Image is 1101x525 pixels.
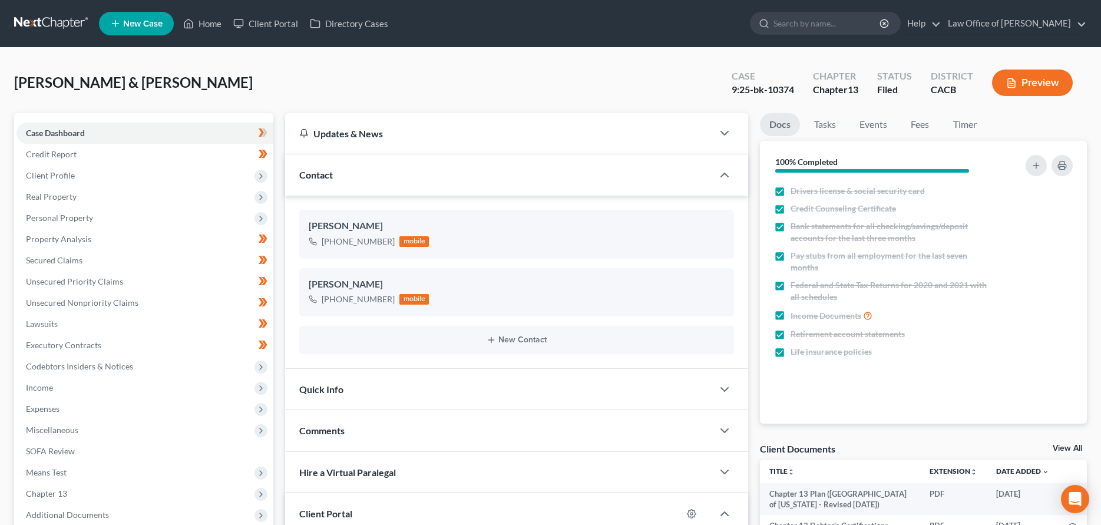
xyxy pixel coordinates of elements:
[299,467,396,478] span: Hire a Virtual Paralegal
[931,70,973,83] div: District
[309,278,724,292] div: [PERSON_NAME]
[996,467,1049,476] a: Date Added expand_more
[322,236,395,247] div: [PHONE_NUMBER]
[26,191,77,202] span: Real Property
[813,70,858,83] div: Chapter
[805,113,845,136] a: Tasks
[16,271,273,292] a: Unsecured Priority Claims
[931,83,973,97] div: CACB
[26,382,53,392] span: Income
[299,169,333,180] span: Contact
[791,203,896,214] span: Credit Counseling Certificate
[26,255,82,265] span: Secured Claims
[26,467,67,477] span: Means Test
[16,250,273,271] a: Secured Claims
[26,298,138,308] span: Unsecured Nonpriority Claims
[227,13,304,34] a: Client Portal
[26,276,123,286] span: Unsecured Priority Claims
[14,74,253,91] span: [PERSON_NAME] & [PERSON_NAME]
[26,319,58,329] span: Lawsuits
[901,113,939,136] a: Fees
[850,113,897,136] a: Events
[1053,444,1082,453] a: View All
[1042,468,1049,476] i: expand_more
[877,83,912,97] div: Filed
[26,446,75,456] span: SOFA Review
[399,294,429,305] div: mobile
[992,70,1073,96] button: Preview
[26,488,67,498] span: Chapter 13
[16,144,273,165] a: Credit Report
[299,127,698,140] div: Updates & News
[16,229,273,250] a: Property Analysis
[299,425,345,436] span: Comments
[26,234,91,244] span: Property Analysis
[788,468,795,476] i: unfold_more
[773,12,881,34] input: Search by name...
[322,293,395,305] div: [PHONE_NUMBER]
[930,467,977,476] a: Extensionunfold_more
[791,250,995,273] span: Pay stubs from all employment for the last seven months
[760,443,835,455] div: Client Documents
[26,149,77,159] span: Credit Report
[791,328,905,340] span: Retirement account statements
[399,236,429,247] div: mobile
[944,113,986,136] a: Timer
[760,113,800,136] a: Docs
[26,404,59,414] span: Expenses
[848,84,858,95] span: 13
[26,128,85,138] span: Case Dashboard
[26,340,101,350] span: Executory Contracts
[26,170,75,180] span: Client Profile
[987,483,1059,516] td: [DATE]
[732,70,794,83] div: Case
[299,508,352,519] span: Client Portal
[769,467,795,476] a: Titleunfold_more
[309,219,724,233] div: [PERSON_NAME]
[26,425,78,435] span: Miscellaneous
[732,83,794,97] div: 9:25-bk-10374
[760,483,920,516] td: Chapter 13 Plan ([GEOGRAPHIC_DATA] of [US_STATE] - Revised [DATE])
[791,310,861,322] span: Income Documents
[813,83,858,97] div: Chapter
[791,220,995,244] span: Bank statements for all checking/savings/deposit accounts for the last three months
[26,361,133,371] span: Codebtors Insiders & Notices
[791,185,925,197] span: Drivers license & social security card
[16,441,273,462] a: SOFA Review
[791,279,995,303] span: Federal and State Tax Returns for 2020 and 2021 with all schedules
[26,213,93,223] span: Personal Property
[16,292,273,313] a: Unsecured Nonpriority Claims
[16,123,273,144] a: Case Dashboard
[16,335,273,356] a: Executory Contracts
[775,157,838,167] strong: 100% Completed
[309,335,724,345] button: New Contact
[970,468,977,476] i: unfold_more
[123,19,163,28] span: New Case
[299,384,343,395] span: Quick Info
[304,13,394,34] a: Directory Cases
[877,70,912,83] div: Status
[901,13,941,34] a: Help
[920,483,987,516] td: PDF
[16,313,273,335] a: Lawsuits
[942,13,1086,34] a: Law Office of [PERSON_NAME]
[791,346,872,358] span: Life insurance policies
[1061,485,1089,513] div: Open Intercom Messenger
[177,13,227,34] a: Home
[26,510,109,520] span: Additional Documents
